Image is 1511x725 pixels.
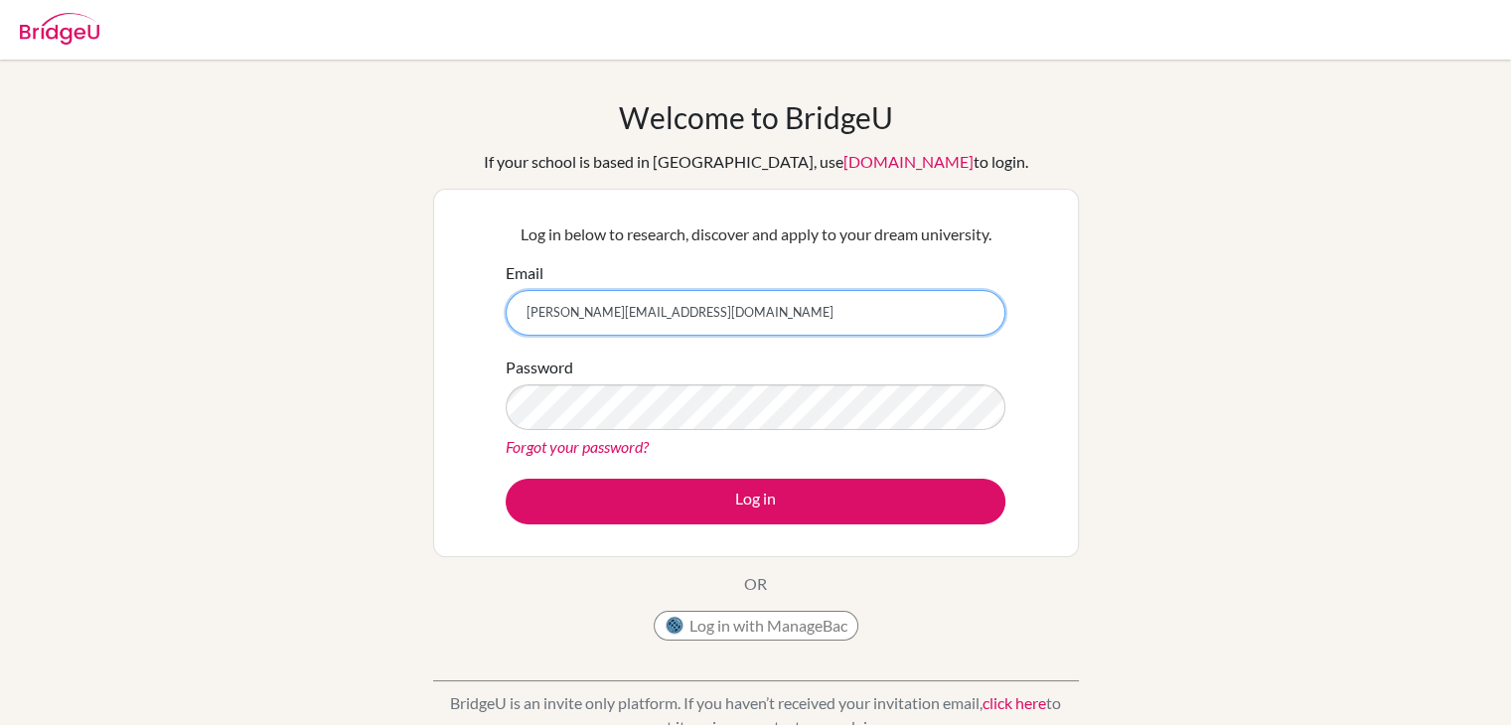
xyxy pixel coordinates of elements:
[484,150,1028,174] div: If your school is based in [GEOGRAPHIC_DATA], use to login.
[744,572,767,596] p: OR
[506,356,573,379] label: Password
[982,693,1046,712] a: click here
[506,437,649,456] a: Forgot your password?
[506,222,1005,246] p: Log in below to research, discover and apply to your dream university.
[619,99,893,135] h1: Welcome to BridgeU
[506,261,543,285] label: Email
[20,13,99,45] img: Bridge-U
[654,611,858,641] button: Log in with ManageBac
[843,152,974,171] a: [DOMAIN_NAME]
[506,479,1005,524] button: Log in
